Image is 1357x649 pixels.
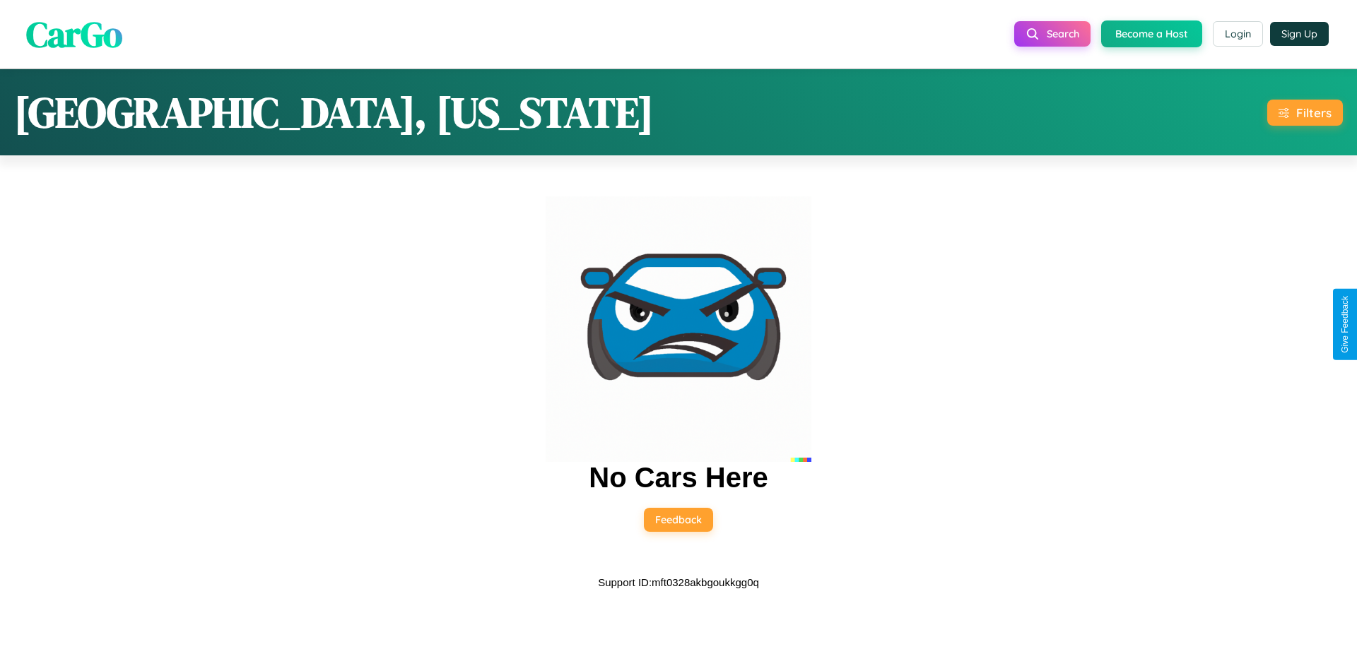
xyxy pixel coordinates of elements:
button: Login [1213,21,1263,47]
span: CarGo [26,9,122,58]
button: Search [1014,21,1091,47]
span: Search [1047,28,1079,40]
h1: [GEOGRAPHIC_DATA], [US_STATE] [14,83,654,141]
button: Filters [1267,100,1343,126]
p: Support ID: mft0328akbgoukkgg0q [598,573,759,592]
button: Sign Up [1270,22,1329,46]
div: Filters [1296,105,1332,120]
h2: No Cars Here [589,462,768,494]
div: Give Feedback [1340,296,1350,353]
img: car [546,196,811,462]
button: Become a Host [1101,20,1202,47]
button: Feedback [644,508,713,532]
